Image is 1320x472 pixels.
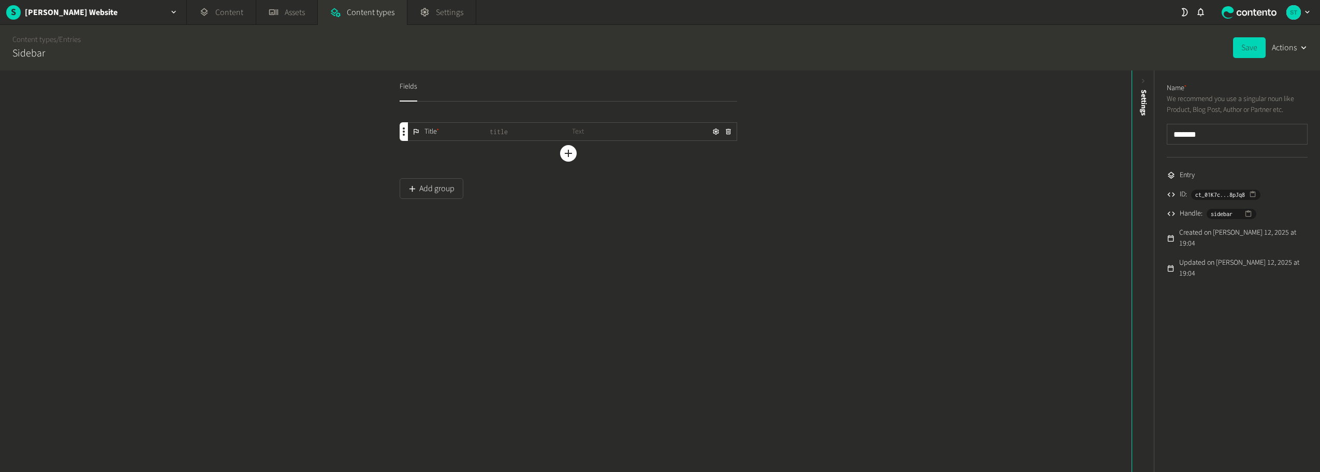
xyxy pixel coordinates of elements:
label: Name [1167,83,1187,94]
button: Fields [400,79,417,102]
span: ct_01K7c...8pJq8 [1195,190,1245,199]
button: sidebar [1207,209,1256,219]
span: S [6,5,21,19]
img: Stefano Travaini [1286,5,1301,20]
a: Entries [59,34,81,45]
a: Content types [12,34,56,45]
span: title [490,126,572,137]
p: We recommend you use a singular noun like Product, Blog Post, Author or Partner etc. [1167,94,1308,116]
span: Handle: [1180,208,1202,219]
span: Entry [1180,170,1195,181]
h2: [PERSON_NAME] Website [25,6,118,19]
span: Updated on [PERSON_NAME] 12, 2025 at 19:04 [1179,258,1308,279]
span: sidebar [1211,209,1233,219]
button: Save [1233,37,1266,58]
button: Actions [1272,37,1308,58]
span: Title [424,126,439,137]
span: Settings [1138,90,1149,116]
button: Add group [400,178,463,199]
button: ct_01K7c...8pJq8 [1191,190,1260,200]
span: Content types [347,6,394,19]
span: Text [572,126,654,137]
span: Created on [PERSON_NAME] 12, 2025 at 19:04 [1179,227,1308,249]
span: ID: [1180,189,1187,200]
span: / [56,34,59,45]
span: Settings [436,6,463,19]
h2: Sidebar [12,46,45,61]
